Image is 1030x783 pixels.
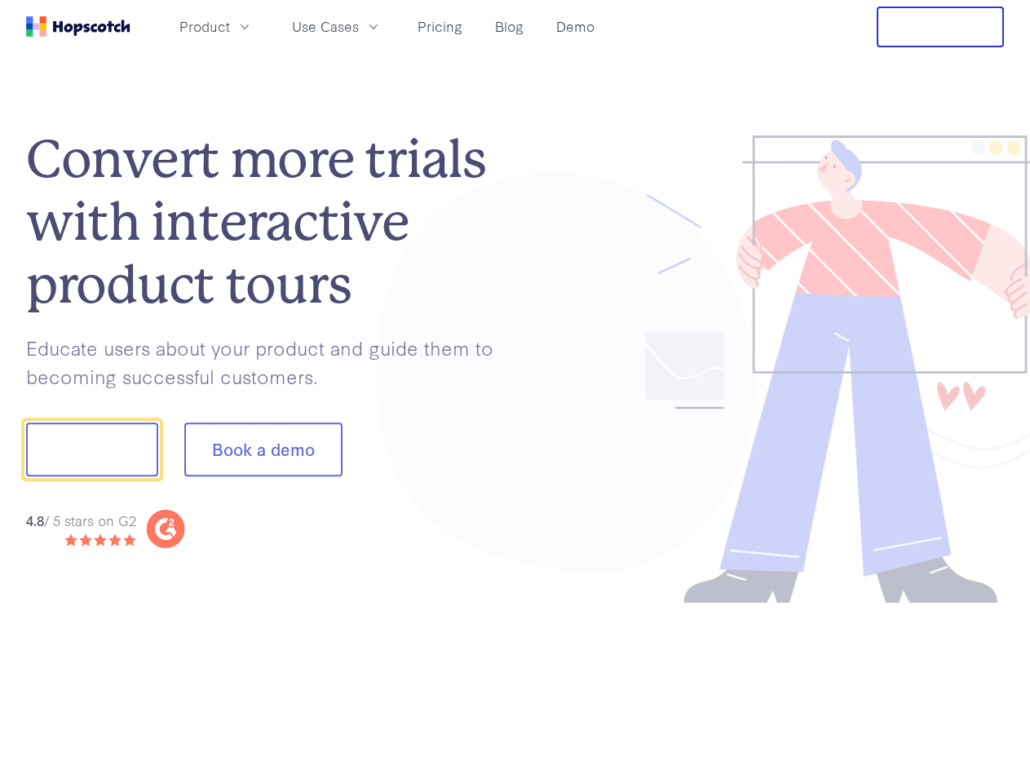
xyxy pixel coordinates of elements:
a: Blog [488,13,530,40]
span: Product [179,16,230,37]
button: Show me! [26,423,158,477]
h1: Convert more trials with interactive product tours [26,128,515,316]
a: Pricing [411,13,469,40]
button: Free Trial [877,7,1004,47]
button: Use Cases [282,13,391,40]
button: Book a demo [184,423,343,477]
div: / 5 stars on G2 [26,511,136,531]
a: Home [26,16,130,37]
button: Product [170,13,263,40]
p: Educate users about your product and guide them to becoming successful customers. [26,334,515,390]
a: Demo [550,13,601,40]
span: Use Cases [292,16,359,37]
strong: 4.8 [26,511,44,529]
